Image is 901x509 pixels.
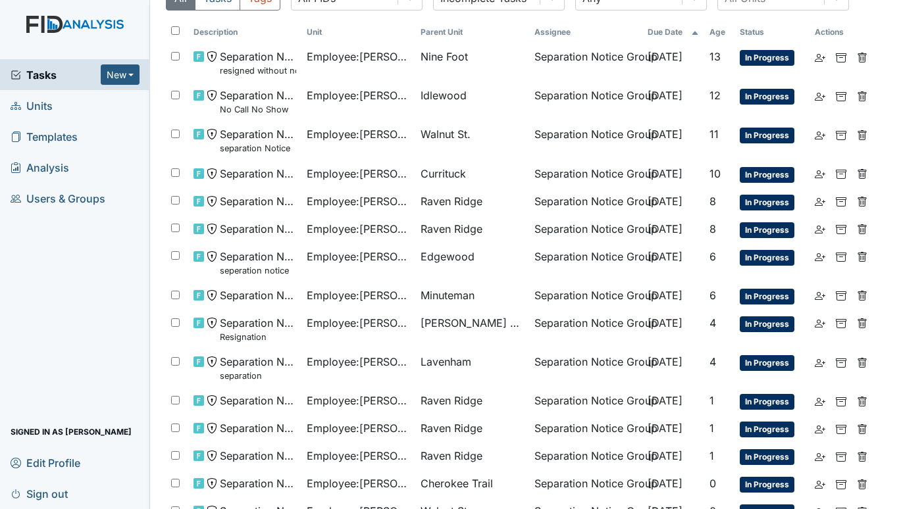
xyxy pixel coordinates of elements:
[740,394,794,410] span: In Progress
[740,355,794,371] span: In Progress
[857,287,867,303] a: Delete
[836,87,846,103] a: Archive
[648,449,682,462] span: [DATE]
[11,188,105,208] span: Users & Groups
[704,21,734,43] th: Toggle SortBy
[709,89,721,102] span: 12
[740,50,794,66] span: In Progress
[648,289,682,302] span: [DATE]
[709,195,716,208] span: 8
[529,160,643,188] td: Separation Notice Group
[421,420,482,436] span: Raven Ridge
[740,477,794,493] span: In Progress
[709,394,714,407] span: 1
[307,393,410,408] span: Employee : [PERSON_NAME]
[836,393,846,408] a: Archive
[421,475,493,491] span: Cherokee Trail
[836,221,846,237] a: Archive
[648,222,682,235] span: [DATE]
[836,448,846,464] a: Archive
[648,50,682,63] span: [DATE]
[836,315,846,331] a: Archive
[11,157,69,178] span: Analysis
[529,43,643,82] td: Separation Notice Group
[220,448,297,464] span: Separation Notice
[421,393,482,408] span: Raven Ridge
[421,315,524,331] span: [PERSON_NAME] Loop
[648,394,682,407] span: [DATE]
[421,354,471,370] span: Lavenham
[220,331,297,343] small: Resignation
[857,87,867,103] a: Delete
[836,193,846,209] a: Archive
[529,121,643,160] td: Separation Notice Group
[857,393,867,408] a: Delete
[220,393,297,408] span: Separation Notice
[307,287,410,303] span: Employee : [PERSON_NAME]
[220,264,297,277] small: seperation notice
[421,287,475,303] span: Minuteman
[421,49,468,64] span: Nine Foot
[220,193,297,209] span: Separation Notice
[709,289,716,302] span: 6
[648,250,682,263] span: [DATE]
[857,193,867,209] a: Delete
[11,483,68,504] span: Sign out
[857,249,867,264] a: Delete
[709,250,716,263] span: 6
[740,167,794,183] span: In Progress
[709,422,714,435] span: 1
[307,49,410,64] span: Employee : [PERSON_NAME]
[307,221,410,237] span: Employee : [PERSON_NAME]
[709,50,721,63] span: 13
[529,443,643,470] td: Separation Notice Group
[648,89,682,102] span: [DATE]
[529,349,643,387] td: Separation Notice Group
[529,243,643,282] td: Separation Notice Group
[11,452,80,473] span: Edit Profile
[836,166,846,182] a: Archive
[529,216,643,243] td: Separation Notice Group
[307,166,410,182] span: Employee : [PERSON_NAME]
[836,420,846,436] a: Archive
[740,422,794,437] span: In Progress
[421,87,467,103] span: Idlewood
[648,128,682,141] span: [DATE]
[220,287,297,303] span: Separation Notice
[740,316,794,332] span: In Progress
[220,103,297,116] small: No Call No Show
[11,67,101,83] a: Tasks
[857,221,867,237] a: Delete
[529,21,643,43] th: Assignee
[529,188,643,216] td: Separation Notice Group
[220,420,297,436] span: Separation Notice
[421,126,471,142] span: Walnut St.
[836,475,846,491] a: Archive
[740,250,794,266] span: In Progress
[529,310,643,349] td: Separation Notice Group
[529,470,643,498] td: Separation Notice Group
[836,126,846,142] a: Archive
[307,249,410,264] span: Employee : [PERSON_NAME]
[648,195,682,208] span: [DATE]
[220,126,297,155] span: Separation Notice separation Notice
[529,387,643,415] td: Separation Notice Group
[307,126,410,142] span: Employee : [PERSON_NAME][GEOGRAPHIC_DATA]
[307,87,410,103] span: Employee : [PERSON_NAME]
[836,354,846,370] a: Archive
[709,128,719,141] span: 11
[421,448,482,464] span: Raven Ridge
[857,354,867,370] a: Delete
[421,193,482,209] span: Raven Ridge
[740,449,794,465] span: In Progress
[301,21,415,43] th: Toggle SortBy
[220,221,297,237] span: Separation Notice
[529,415,643,443] td: Separation Notice Group
[648,316,682,329] span: [DATE]
[648,477,682,490] span: [DATE]
[220,64,297,77] small: resigned without notice
[642,21,704,43] th: Toggle SortBy
[220,142,297,155] small: separation Notice
[648,422,682,435] span: [DATE]
[709,222,716,235] span: 8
